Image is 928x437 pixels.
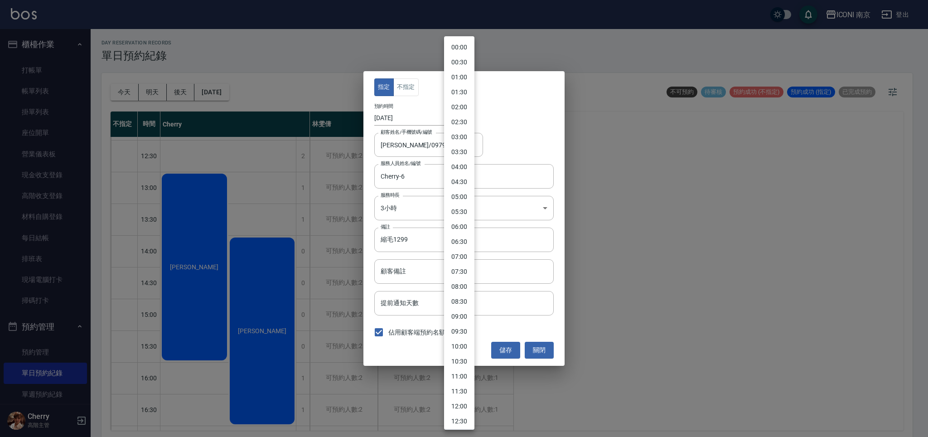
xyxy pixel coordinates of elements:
li: 03:00 [444,130,474,145]
li: 09:00 [444,309,474,324]
li: 11:30 [444,384,474,399]
li: 08:30 [444,294,474,309]
li: 10:30 [444,354,474,369]
li: 08:00 [444,279,474,294]
li: 07:30 [444,264,474,279]
li: 04:30 [444,175,474,189]
li: 06:30 [444,234,474,249]
li: 01:30 [444,85,474,100]
li: 00:30 [444,55,474,70]
li: 05:30 [444,204,474,219]
li: 06:00 [444,219,474,234]
li: 10:00 [444,339,474,354]
li: 02:30 [444,115,474,130]
li: 12:00 [444,399,474,414]
li: 01:00 [444,70,474,85]
li: 04:00 [444,160,474,175]
li: 02:00 [444,100,474,115]
li: 07:00 [444,249,474,264]
li: 05:00 [444,189,474,204]
li: 03:30 [444,145,474,160]
li: 11:00 [444,369,474,384]
li: 12:30 [444,414,474,429]
li: 09:30 [444,324,474,339]
li: 00:00 [444,40,474,55]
